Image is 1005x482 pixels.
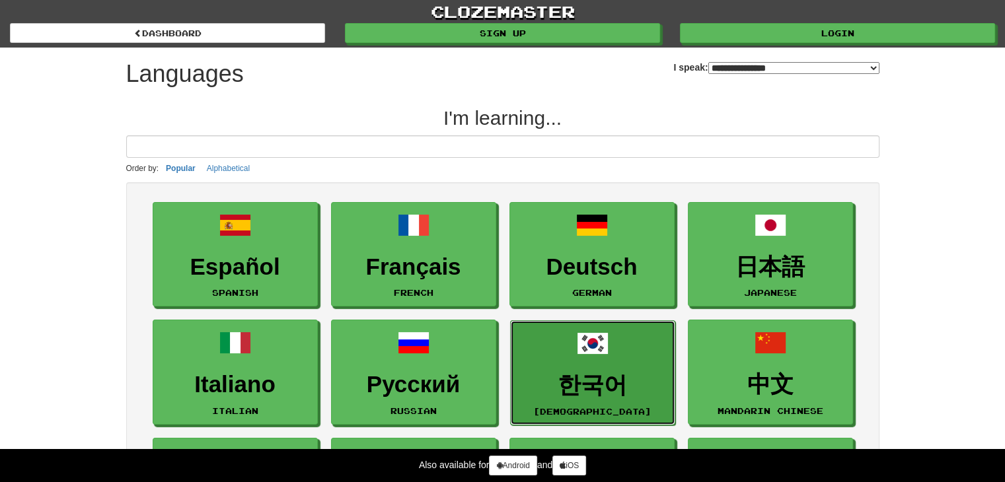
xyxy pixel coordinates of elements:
h2: I'm learning... [126,107,879,129]
button: Popular [162,161,200,176]
a: 日本語Japanese [688,202,853,307]
small: [DEMOGRAPHIC_DATA] [533,407,651,416]
a: РусскийRussian [331,320,496,425]
small: Mandarin Chinese [718,406,823,415]
label: I speak: [673,61,879,74]
a: ItalianoItalian [153,320,318,425]
h3: Русский [338,372,489,397]
small: Japanese [744,288,797,297]
small: Order by: [126,164,159,173]
h3: 日本語 [695,254,846,280]
button: Alphabetical [203,161,254,176]
a: 한국어[DEMOGRAPHIC_DATA] [510,320,675,425]
small: Spanish [212,288,258,297]
small: German [572,288,612,297]
h3: Français [338,254,489,280]
h3: 中文 [695,372,846,397]
a: FrançaisFrench [331,202,496,307]
a: Sign up [345,23,660,43]
h3: Italiano [160,372,311,397]
h3: 한국어 [517,372,668,398]
select: I speak: [708,62,879,74]
a: Android [489,456,537,475]
a: DeutschGerman [509,202,675,307]
h3: Español [160,254,311,280]
h1: Languages [126,61,244,87]
a: EspañolSpanish [153,202,318,307]
h3: Deutsch [517,254,667,280]
a: dashboard [10,23,325,43]
a: 中文Mandarin Chinese [688,320,853,425]
small: Italian [212,406,258,415]
a: iOS [552,456,586,475]
small: Russian [391,406,437,415]
small: French [394,288,433,297]
a: Login [680,23,995,43]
